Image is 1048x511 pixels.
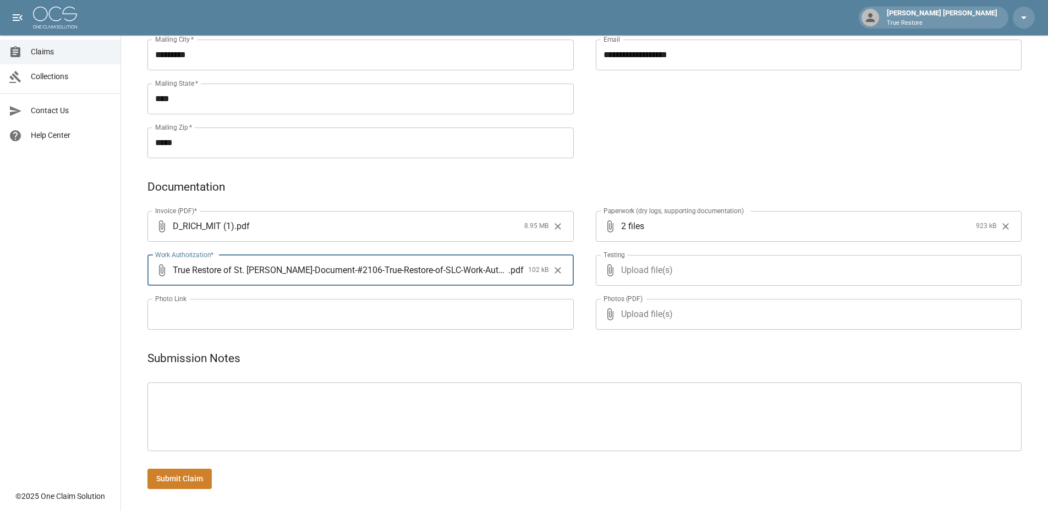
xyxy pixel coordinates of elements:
[603,35,620,44] label: Email
[31,71,112,82] span: Collections
[528,265,548,276] span: 102 kB
[31,130,112,141] span: Help Center
[508,264,524,276] span: . pdf
[33,7,77,29] img: ocs-logo-white-transparent.png
[621,255,992,286] span: Upload file(s)
[997,218,1014,235] button: Clear
[603,294,643,303] label: Photos (PDF)
[234,220,250,232] span: . pdf
[603,206,744,215] label: Paperwork (dry logs, supporting documentation)
[621,211,972,242] span: 2 files
[550,218,566,235] button: Clear
[15,491,105,502] div: © 2025 One Claim Solution
[603,250,625,259] label: Testing
[31,105,112,116] span: Contact Us
[173,220,234,232] span: D_RICH_MIT (1)
[155,250,214,259] label: Work Authorization*
[31,46,112,58] span: Claims
[882,8,1002,27] div: [PERSON_NAME] [PERSON_NAME]
[173,264,508,276] span: True Restore of St. [PERSON_NAME]-Document-#2106-True-Restore-of-SLC-Work-Authorization---OCS (1)
[155,123,193,132] label: Mailing Zip
[155,206,197,215] label: Invoice (PDF)*
[621,299,992,330] span: Upload file(s)
[887,19,997,28] p: True Restore
[155,35,194,44] label: Mailing City
[7,7,29,29] button: open drawer
[524,221,548,232] span: 8.95 MB
[155,294,186,303] label: Photo Link
[155,79,198,88] label: Mailing State
[147,469,212,489] button: Submit Claim
[976,221,996,232] span: 923 kB
[550,262,566,279] button: Clear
